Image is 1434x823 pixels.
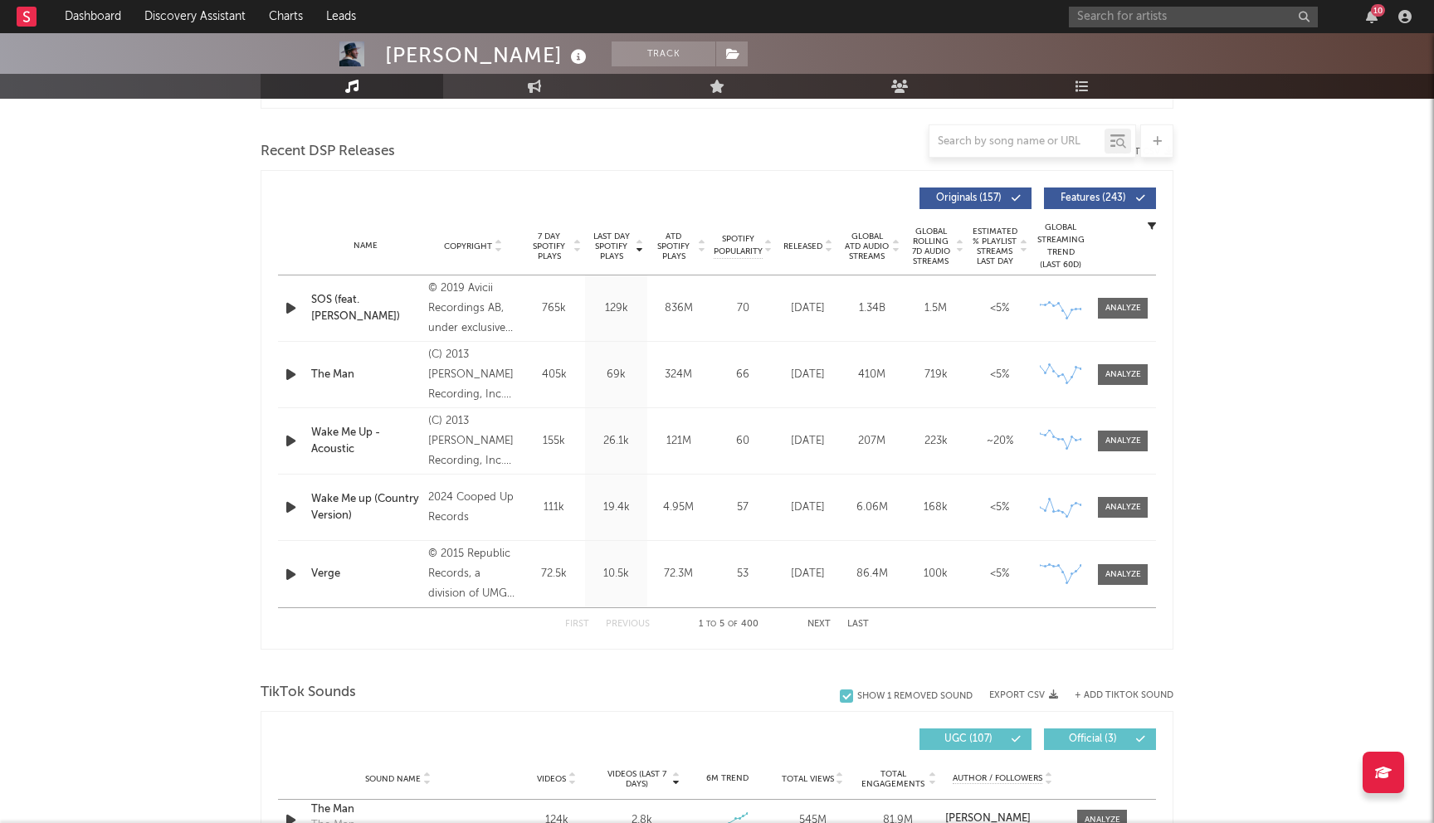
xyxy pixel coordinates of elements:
[651,300,705,317] div: 836M
[929,135,1105,149] input: Search by song name or URL
[365,774,421,784] span: Sound Name
[972,367,1027,383] div: <5%
[311,425,420,457] a: Wake Me Up - Acoustic
[844,433,900,450] div: 207M
[780,367,836,383] div: [DATE]
[527,231,571,261] span: 7 Day Spotify Plays
[930,734,1007,744] span: UGC ( 107 )
[844,566,900,582] div: 86.4M
[1069,7,1318,27] input: Search for artists
[714,300,772,317] div: 70
[565,620,589,629] button: First
[1044,187,1156,209] button: Features(243)
[714,433,772,450] div: 60
[783,241,822,251] span: Released
[780,300,836,317] div: [DATE]
[908,300,963,317] div: 1.5M
[651,566,705,582] div: 72.3M
[857,691,973,702] div: Show 1 Removed Sound
[428,345,519,405] div: (C) 2013 [PERSON_NAME] Recording, Inc. under exclusive license to XIX Recordings LLC/Interscope R...
[908,433,963,450] div: 223k
[311,491,420,524] a: Wake Me up (Country Version)
[844,499,900,516] div: 6.06M
[311,566,420,582] a: Verge
[782,774,834,784] span: Total Views
[651,499,705,516] div: 4.95M
[1044,728,1156,750] button: Official(3)
[908,367,963,383] div: 719k
[428,544,519,604] div: © 2015 Republic Records, a division of UMG Recordings, Inc.
[1075,691,1173,700] button: + Add TikTok Sound
[589,231,633,261] span: Last Day Spotify Plays
[972,566,1027,582] div: <5%
[311,367,420,383] a: The Man
[1055,734,1131,744] span: Official ( 3 )
[972,226,1017,266] span: Estimated % Playlist Streams Last Day
[1058,691,1173,700] button: + Add TikTok Sound
[706,621,716,628] span: to
[972,300,1027,317] div: <5%
[311,240,420,252] div: Name
[780,433,836,450] div: [DATE]
[589,300,643,317] div: 129k
[589,433,643,450] div: 26.1k
[606,620,650,629] button: Previous
[1366,10,1378,23] button: 10
[428,488,519,528] div: 2024 Cooped Up Records
[527,499,581,516] div: 111k
[908,226,954,266] span: Global Rolling 7D Audio Streams
[428,411,519,471] div: (C) 2013 [PERSON_NAME] Recording, Inc. under exclusive license to XIX Recordings LLC/Interscope R...
[714,566,772,582] div: 53
[651,367,705,383] div: 324M
[689,772,766,785] div: 6M Trend
[589,566,643,582] div: 10.5k
[807,620,831,629] button: Next
[444,241,492,251] span: Copyright
[844,367,900,383] div: 410M
[972,499,1027,516] div: <5%
[527,433,581,450] div: 155k
[311,292,420,324] a: SOS (feat. [PERSON_NAME])
[537,774,566,784] span: Videos
[908,566,963,582] div: 100k
[714,233,763,258] span: Spotify Popularity
[385,41,591,69] div: [PERSON_NAME]
[603,769,671,789] span: Videos (last 7 days)
[780,499,836,516] div: [DATE]
[589,367,643,383] div: 69k
[972,433,1027,450] div: ~ 20 %
[1371,4,1385,17] div: 10
[953,773,1042,784] span: Author / Followers
[714,367,772,383] div: 66
[919,728,1032,750] button: UGC(107)
[930,193,1007,203] span: Originals ( 157 )
[527,566,581,582] div: 72.5k
[989,690,1058,700] button: Export CSV
[919,187,1032,209] button: Originals(157)
[860,769,927,789] span: Total Engagements
[1055,193,1131,203] span: Features ( 243 )
[1036,222,1085,271] div: Global Streaming Trend (Last 60D)
[311,801,485,818] a: The Man
[589,499,643,516] div: 19.4k
[651,433,705,450] div: 121M
[844,231,890,261] span: Global ATD Audio Streams
[527,367,581,383] div: 405k
[780,566,836,582] div: [DATE]
[728,621,738,628] span: of
[612,41,715,66] button: Track
[651,231,695,261] span: ATD Spotify Plays
[844,300,900,317] div: 1.34B
[908,499,963,516] div: 168k
[428,279,519,338] div: © 2019 Avicii Recordings AB, under exclusive license to Universal Music AB
[261,683,356,703] span: TikTok Sounds
[683,615,774,635] div: 1 5 400
[847,620,869,629] button: Last
[714,499,772,516] div: 57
